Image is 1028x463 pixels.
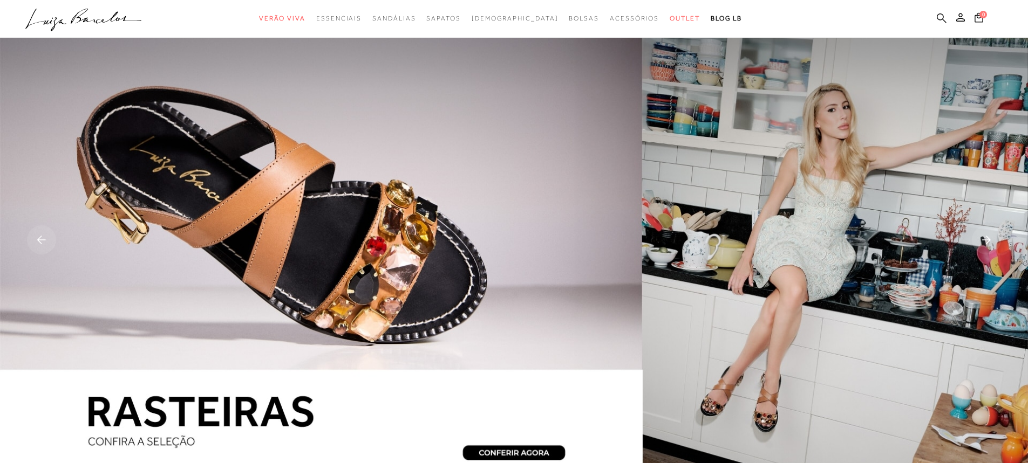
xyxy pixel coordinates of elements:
span: [DEMOGRAPHIC_DATA] [472,15,559,22]
a: noSubCategoriesText [472,9,559,29]
span: BLOG LB [711,15,742,22]
a: categoryNavScreenReaderText [610,9,659,29]
button: 0 [971,12,986,26]
span: Verão Viva [259,15,305,22]
span: Sandálias [372,15,416,22]
a: categoryNavScreenReaderText [316,9,362,29]
a: BLOG LB [711,9,742,29]
span: 0 [979,11,987,18]
a: categoryNavScreenReaderText [670,9,700,29]
a: categoryNavScreenReaderText [426,9,460,29]
span: Bolsas [569,15,599,22]
span: Essenciais [316,15,362,22]
a: categoryNavScreenReaderText [259,9,305,29]
span: Sapatos [426,15,460,22]
a: categoryNavScreenReaderText [569,9,599,29]
span: Outlet [670,15,700,22]
span: Acessórios [610,15,659,22]
a: categoryNavScreenReaderText [372,9,416,29]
